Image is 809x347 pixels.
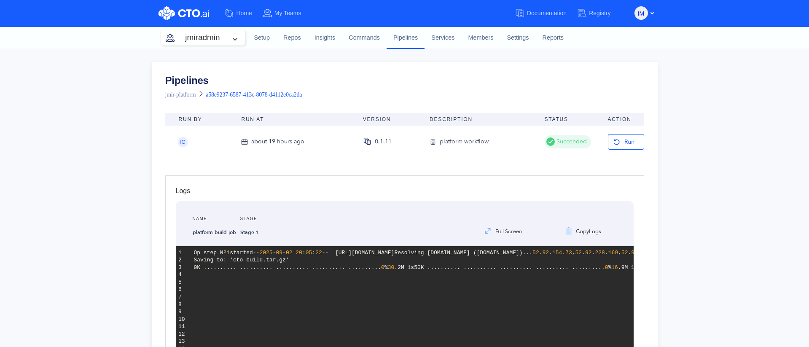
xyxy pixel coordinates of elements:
[322,250,395,256] span: -- [URL][DOMAIN_NAME]
[178,264,188,272] div: 3
[342,27,387,49] a: Commands
[589,10,610,16] span: Registry
[277,27,308,49] a: Repos
[430,137,440,147] img: version-icon
[180,140,185,145] span: IG
[394,264,414,271] span: .2M 1s
[234,113,356,126] th: Run At
[273,250,276,256] span: -
[165,91,196,98] a: jmir-platform
[538,113,601,126] th: Status
[356,113,423,126] th: Version
[388,264,395,271] span: 30
[262,5,312,21] a: My Teams
[165,75,302,86] a: Pipelines
[315,250,322,256] span: 22
[631,250,638,256] span: 92
[577,5,621,21] a: Registry
[476,223,529,239] button: Full Screen
[375,137,392,146] div: 0.1.11
[296,250,302,256] span: 20
[608,250,618,256] span: 169
[178,279,188,286] div: 5
[535,27,570,49] a: Reports
[605,264,608,271] span: 0
[384,264,388,271] span: %
[240,201,258,229] div: Stage
[193,229,236,236] strong: platform-build-job
[462,27,500,49] a: Members
[165,113,235,126] th: Run By
[251,137,304,146] div: about 19 hours ago
[230,250,253,256] span: started
[618,250,621,256] span: ,
[618,264,638,271] span: .9M 1s
[259,250,272,256] span: 2025
[440,137,489,147] div: platform workflow
[253,250,260,256] span: --
[178,308,188,316] div: 9
[608,134,644,150] button: Run
[500,27,535,49] a: Settings
[605,250,608,256] span: .
[638,7,645,20] span: IM
[276,250,282,256] span: 09
[539,250,543,256] span: .
[394,250,532,256] span: Resolving [DOMAIN_NAME] ([DOMAIN_NAME])...
[240,229,258,236] strong: Stage 1
[206,91,302,98] span: a58e9237-6587-413c-8078-d4112e0ca2da
[178,323,188,331] div: 11
[312,250,315,256] span: :
[628,250,631,256] span: .
[178,271,188,279] div: 4
[306,250,312,256] span: 05
[161,30,245,45] button: jmiradmin
[237,10,252,16] span: Home
[194,250,226,256] span: Op step Nº
[193,201,236,229] div: Name
[582,250,585,256] span: .
[585,250,592,256] span: 92
[178,316,188,323] div: 10
[178,249,188,257] div: 1
[387,27,425,48] a: Pipelines
[381,264,384,271] span: 0
[226,250,230,256] span: 1
[608,264,611,271] span: %
[634,6,648,20] button: IM
[414,264,605,271] span: 50K .......... .......... .......... .......... ..........
[621,250,628,256] span: 52
[274,10,301,16] span: My Teams
[601,113,644,126] th: Action
[178,293,188,301] div: 7
[178,338,188,345] div: 13
[557,223,608,239] button: CopyLogs
[224,5,262,21] a: Home
[527,10,567,16] span: Documentation
[574,228,601,235] span: Copy Logs
[286,250,293,256] span: 02
[176,186,634,201] div: Logs
[572,250,575,256] span: ,
[532,250,539,256] span: 52
[515,5,577,21] a: Documentation
[247,27,277,49] a: Setup
[595,250,605,256] span: 228
[194,264,381,271] span: 0K .......... .......... .......... .......... ..........
[423,113,538,126] th: Description
[562,250,565,256] span: .
[308,27,342,49] a: Insights
[549,250,552,256] span: .
[543,250,549,256] span: 92
[178,286,188,293] div: 6
[282,250,286,256] span: -
[611,264,618,271] span: 16
[302,250,306,256] span: :
[178,331,188,338] div: 12
[555,137,587,146] span: Succeeded
[592,250,595,256] span: .
[178,301,188,309] div: 8
[194,257,289,263] span: Saving to: 'cto-build.tar.gz'
[159,6,209,20] img: CTO.ai Logo
[425,27,461,49] a: Services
